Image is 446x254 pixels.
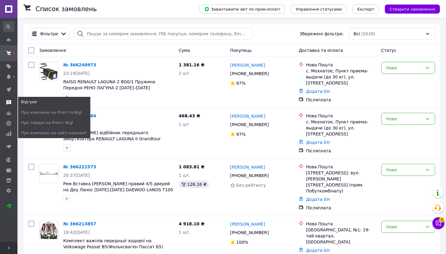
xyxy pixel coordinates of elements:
[230,113,265,119] a: [PERSON_NAME]
[432,217,444,229] button: Чат з покупцем3
[204,6,280,12] span: Завантажити звіт по пром-оплаті
[63,173,90,178] span: 20:37[DATE]
[306,97,376,103] div: Післяплата
[179,181,209,188] div: 126.16 ₴
[306,197,330,202] a: Додати ЕН
[179,164,205,169] span: 1 083.81 ₴
[306,227,376,245] div: [GEOGRAPHIC_DATA], №1: 19-тий квартал, [GEOGRAPHIC_DATA]
[306,119,376,137] div: с. Мохнатое, Пункт приема-выдачи (до 30 кг), ул. [STREET_ADDRESS]
[179,113,200,118] span: 468.43 ₴
[230,221,265,227] a: [PERSON_NAME]
[306,89,330,94] a: Додати ЕН
[306,248,330,253] a: Додати ЕН
[236,81,246,86] span: 97%
[353,5,379,14] button: Експорт
[386,65,423,71] div: Нове
[306,221,376,227] div: Нова Пошта
[199,5,285,14] button: Завантажити звіт по пром-оплаті
[63,62,96,67] a: № 366240973
[21,99,37,105] span: Відгуки
[230,164,265,170] a: [PERSON_NAME]
[63,130,168,147] a: [PERSON_NAME] відбійник переднього амортизатора RENAULT LAGUNA II Grandtour KG0/1_ РЕНО ЛАГУНА 2 ...
[179,122,191,127] span: 1 шт.
[386,224,423,230] div: Нове
[306,170,376,194] div: [STREET_ADDRESS]: вул. [PERSON_NAME][STREET_ADDRESS] (прим. Побуткомбінату)
[179,71,191,76] span: 2 шт.
[385,5,440,14] button: Створити замовлення
[179,48,190,53] span: Cума
[179,221,205,226] span: 4 918.10 ₴
[63,79,155,90] a: RAISO RENAULT LAGUNA 2 BG0/1 Пружина Передня РЕНО ЛАГУНА 2 [DATE]–[DATE]
[39,62,58,81] img: Фото товару
[18,107,90,118] a: Про компанію на Prom та Bigl
[74,28,253,40] input: Пошук за номером замовлення, ПІБ покупця, номером телефону, Email, номером накладної
[39,164,58,183] img: Фото товару
[21,120,73,125] span: Про товари на Prom і Bigl
[230,62,265,68] a: [PERSON_NAME]
[236,183,266,188] span: Без рейтингу
[306,148,376,154] div: Післяплата
[361,31,375,36] span: (2039)
[21,110,82,115] span: Про компанію на Prom та Bigl
[306,113,376,119] div: Нова Пошта
[63,221,96,226] a: № 366213857
[236,132,246,137] span: 97%
[439,217,444,223] span: 3
[40,31,58,37] span: Фільтри
[39,48,66,53] span: Замовлення
[179,230,191,235] span: 1 шт.
[390,7,435,11] span: Створити замовлення
[306,164,376,170] div: Нова Пошта
[229,228,270,237] div: [PHONE_NUMBER]
[306,140,330,145] a: Додати ЕН
[63,230,90,235] span: 19:42[DATE]
[229,69,270,78] div: [PHONE_NUMBER]
[229,120,270,129] div: [PHONE_NUMBER]
[381,48,397,53] span: Статус
[39,221,58,240] img: Фото товару
[230,48,252,53] span: Покупець
[39,221,58,240] a: Фото товару
[63,181,173,192] a: Рем Вставка [PERSON_NAME] правий 4/5 дверей на Деу Ланос [DATE]-[DATE] DAEWOO LANOS T100
[306,68,376,86] div: с. Мохнатое, Пункт приема-выдачи (до 30 кг), ул. [STREET_ADDRESS]
[379,6,440,11] a: Створити замовлення
[18,118,90,128] a: Про товари на Prom і Bigl
[306,62,376,68] div: Нова Пошта
[296,7,342,11] span: Управління статусами
[179,173,191,178] span: 1 шт.
[357,7,374,11] span: Експорт
[21,130,86,136] span: Про компанію на сайті компанії
[306,205,376,211] div: Післяплата
[386,167,423,173] div: Нове
[386,116,423,122] div: Нове
[291,5,347,14] button: Управління статусами
[18,128,90,138] a: Про компанію на сайті компанії
[300,31,344,37] span: Збережені фільтри:
[63,164,96,169] a: № 366221573
[236,240,248,245] span: 100%
[299,48,343,53] span: Доставка та оплата
[63,71,90,76] span: 23:24[DATE]
[179,62,205,67] span: 1 381.16 ₴
[354,31,360,37] span: Всі
[36,5,97,13] h1: Список замовлень
[229,171,270,180] div: [PHONE_NUMBER]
